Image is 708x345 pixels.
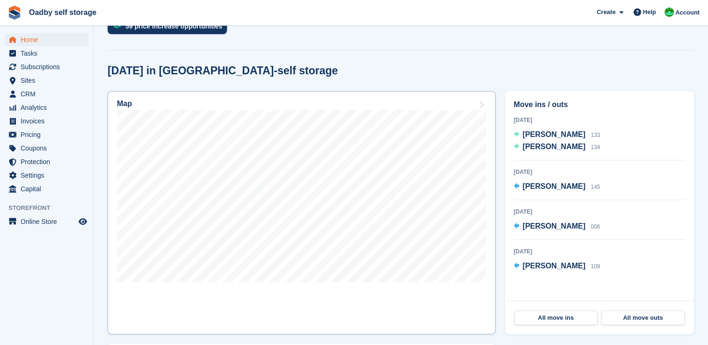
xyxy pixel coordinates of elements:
[514,247,685,256] div: [DATE]
[21,87,77,101] span: CRM
[514,310,598,325] a: All move ins
[523,143,585,151] span: [PERSON_NAME]
[514,221,600,233] a: [PERSON_NAME] 006
[117,100,132,108] h2: Map
[21,47,77,60] span: Tasks
[5,128,88,141] a: menu
[523,130,585,138] span: [PERSON_NAME]
[21,115,77,128] span: Invoices
[5,182,88,195] a: menu
[675,8,700,17] span: Account
[108,91,496,334] a: Map
[21,60,77,73] span: Subscriptions
[21,74,77,87] span: Sites
[21,182,77,195] span: Capital
[591,132,600,138] span: 133
[21,169,77,182] span: Settings
[514,260,600,273] a: [PERSON_NAME] 109
[601,310,685,325] a: All move outs
[113,24,121,29] img: price_increase_opportunities-93ffe204e8149a01c8c9dc8f82e8f89637d9d84a8eef4429ea346261dce0b2c0.svg
[21,215,77,228] span: Online Store
[25,5,100,20] a: Oadby self storage
[591,263,600,270] span: 109
[21,142,77,155] span: Coupons
[514,141,600,153] a: [PERSON_NAME] 134
[108,65,338,77] h2: [DATE] in [GEOGRAPHIC_DATA]-self storage
[5,142,88,155] a: menu
[514,208,685,216] div: [DATE]
[5,215,88,228] a: menu
[514,168,685,176] div: [DATE]
[8,203,93,213] span: Storefront
[21,101,77,114] span: Analytics
[5,155,88,168] a: menu
[5,115,88,128] a: menu
[5,47,88,60] a: menu
[523,182,585,190] span: [PERSON_NAME]
[591,184,600,190] span: 145
[5,74,88,87] a: menu
[643,7,656,17] span: Help
[514,99,685,110] h2: Move ins / outs
[514,181,600,193] a: [PERSON_NAME] 145
[5,60,88,73] a: menu
[5,101,88,114] a: menu
[5,87,88,101] a: menu
[77,216,88,227] a: Preview store
[5,169,88,182] a: menu
[591,144,600,151] span: 134
[664,7,674,17] img: Stephanie
[21,33,77,46] span: Home
[5,33,88,46] a: menu
[523,222,585,230] span: [PERSON_NAME]
[523,262,585,270] span: [PERSON_NAME]
[108,18,232,39] a: 59 price increase opportunities
[514,116,685,124] div: [DATE]
[125,22,222,30] div: 59 price increase opportunities
[591,223,600,230] span: 006
[7,6,22,20] img: stora-icon-8386f47178a22dfd0bd8f6a31ec36ba5ce8667c1dd55bd0f319d3a0aa187defe.svg
[514,129,600,141] a: [PERSON_NAME] 133
[21,128,77,141] span: Pricing
[597,7,615,17] span: Create
[21,155,77,168] span: Protection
